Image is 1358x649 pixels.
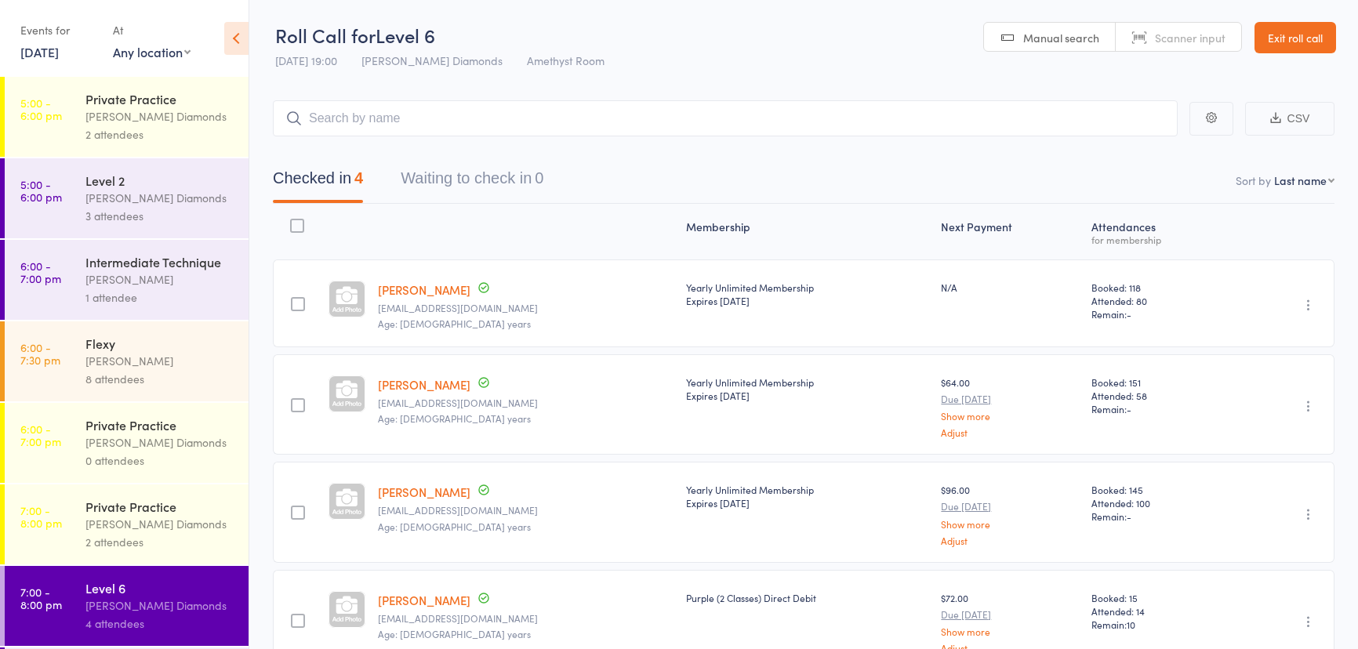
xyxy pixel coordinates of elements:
[85,533,235,551] div: 2 attendees
[378,520,531,533] span: Age: [DEMOGRAPHIC_DATA] years
[85,416,235,433] div: Private Practice
[85,352,235,370] div: [PERSON_NAME]
[941,411,1078,421] a: Show more
[1127,618,1135,631] span: 10
[275,53,337,68] span: [DATE] 19:00
[378,613,674,624] small: jillmcb@hotmail.com
[20,178,62,203] time: 5:00 - 6:00 pm
[20,259,61,285] time: 6:00 - 7:00 pm
[273,161,363,203] button: Checked in4
[378,397,674,408] small: roisin.gc@hotmail.com
[941,609,1078,620] small: Due [DATE]
[686,375,928,402] div: Yearly Unlimited Membership
[20,17,97,43] div: Events for
[85,107,235,125] div: [PERSON_NAME] Diamonds
[941,427,1078,437] a: Adjust
[85,253,235,270] div: Intermediate Technique
[535,169,543,187] div: 0
[401,161,543,203] button: Waiting to check in0
[1127,509,1131,523] span: -
[1091,294,1226,307] span: Attended: 80
[686,281,928,307] div: Yearly Unlimited Membership
[686,294,928,307] div: Expires [DATE]
[85,370,235,388] div: 8 attendees
[378,376,470,393] a: [PERSON_NAME]
[378,281,470,298] a: [PERSON_NAME]
[1091,389,1226,402] span: Attended: 58
[5,158,249,238] a: 5:00 -6:00 pmLevel 2[PERSON_NAME] Diamonds3 attendees
[20,341,60,366] time: 6:00 - 7:30 pm
[1091,402,1226,415] span: Remain:
[935,211,1084,252] div: Next Payment
[5,484,249,564] a: 7:00 -8:00 pmPrivate Practice[PERSON_NAME] Diamonds2 attendees
[941,501,1078,512] small: Due [DATE]
[85,615,235,633] div: 4 attendees
[941,483,1078,545] div: $96.00
[378,592,470,608] a: [PERSON_NAME]
[1091,509,1226,523] span: Remain:
[1091,375,1226,389] span: Booked: 151
[20,96,62,121] time: 5:00 - 6:00 pm
[85,515,235,533] div: [PERSON_NAME] Diamonds
[378,484,470,500] a: [PERSON_NAME]
[85,90,235,107] div: Private Practice
[20,586,62,611] time: 7:00 - 8:00 pm
[378,412,531,425] span: Age: [DEMOGRAPHIC_DATA] years
[941,626,1078,636] a: Show more
[1091,234,1226,245] div: for membership
[378,505,674,516] small: josievgarratt@gmail.com
[1091,604,1226,618] span: Attended: 14
[1236,172,1271,188] label: Sort by
[1091,618,1226,631] span: Remain:
[941,375,1078,437] div: $64.00
[1127,307,1131,321] span: -
[5,321,249,401] a: 6:00 -7:30 pmFlexy[PERSON_NAME]8 attendees
[275,22,376,48] span: Roll Call for
[1091,483,1226,496] span: Booked: 145
[5,77,249,157] a: 5:00 -6:00 pmPrivate Practice[PERSON_NAME] Diamonds2 attendees
[1023,30,1099,45] span: Manual search
[1085,211,1233,252] div: Atten­dances
[941,519,1078,529] a: Show more
[1255,22,1336,53] a: Exit roll call
[686,389,928,402] div: Expires [DATE]
[1091,591,1226,604] span: Booked: 15
[1127,402,1131,415] span: -
[686,496,928,509] div: Expires [DATE]
[85,335,235,352] div: Flexy
[113,17,191,43] div: At
[85,172,235,189] div: Level 2
[5,240,249,320] a: 6:00 -7:00 pmIntermediate Technique[PERSON_NAME]1 attendee
[1091,307,1226,321] span: Remain:
[941,281,1078,294] div: N/A
[941,535,1078,546] a: Adjust
[5,403,249,483] a: 6:00 -7:00 pmPrivate Practice[PERSON_NAME] Diamonds0 attendees
[20,43,59,60] a: [DATE]
[1274,172,1327,188] div: Last name
[20,504,62,529] time: 7:00 - 8:00 pm
[85,125,235,143] div: 2 attendees
[85,288,235,306] div: 1 attendee
[686,591,928,604] div: Purple (2 Classes) Direct Debit
[85,270,235,288] div: [PERSON_NAME]
[85,433,235,451] div: [PERSON_NAME] Diamonds
[354,169,363,187] div: 4
[20,422,61,448] time: 6:00 - 7:00 pm
[1091,496,1226,509] span: Attended: 100
[1245,102,1334,136] button: CSV
[686,483,928,509] div: Yearly Unlimited Membership
[85,207,235,225] div: 3 attendees
[85,596,235,615] div: [PERSON_NAME] Diamonds
[85,451,235,470] div: 0 attendees
[680,211,935,252] div: Membership
[361,53,503,68] span: [PERSON_NAME] Diamonds
[941,393,1078,404] small: Due [DATE]
[376,22,435,48] span: Level 6
[378,627,531,640] span: Age: [DEMOGRAPHIC_DATA] years
[5,566,249,646] a: 7:00 -8:00 pmLevel 6[PERSON_NAME] Diamonds4 attendees
[85,579,235,596] div: Level 6
[1091,281,1226,294] span: Booked: 118
[378,317,531,330] span: Age: [DEMOGRAPHIC_DATA] years
[85,189,235,207] div: [PERSON_NAME] Diamonds
[527,53,605,68] span: Amethyst Room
